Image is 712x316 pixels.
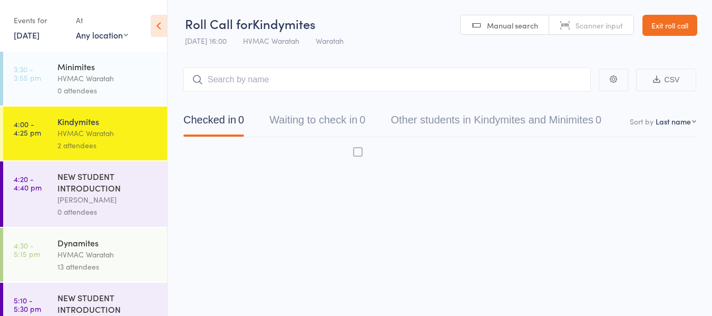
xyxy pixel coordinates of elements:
[238,114,244,126] div: 0
[3,161,167,227] a: 4:20 -4:40 pmNEW STUDENT INTRODUCTION[PERSON_NAME]0 attendees
[630,116,654,127] label: Sort by
[14,120,41,137] time: 4:00 - 4:25 pm
[183,109,244,137] button: Checked in0
[57,237,158,248] div: Dynamites
[269,109,365,137] button: Waiting to check in0
[57,248,158,261] div: HVMAC Waratah
[359,114,365,126] div: 0
[3,107,167,160] a: 4:00 -4:25 pmKindymitesHVMAC Waratah2 attendees
[636,69,696,91] button: CSV
[642,15,697,36] a: Exit roll call
[243,35,299,46] span: HVMAC Waratah
[76,29,128,41] div: Any location
[183,68,591,92] input: Search by name
[14,65,41,82] time: 3:30 - 3:55 pm
[57,116,158,127] div: Kindymites
[185,35,227,46] span: [DATE] 16:00
[316,35,344,46] span: Waratah
[57,84,158,97] div: 0 attendees
[57,72,158,84] div: HVMAC Waratah
[3,228,167,282] a: 4:30 -5:15 pmDynamitesHVMAC Waratah13 attendees
[57,61,158,72] div: Minimites
[391,109,601,137] button: Other students in Kindymites and Minimites0
[656,116,691,127] div: Last name
[57,139,158,151] div: 2 attendees
[3,52,167,106] a: 3:30 -3:55 pmMinimitesHVMAC Waratah0 attendees
[14,29,40,41] a: [DATE]
[576,20,623,31] span: Scanner input
[14,296,41,313] time: 5:10 - 5:30 pm
[14,175,42,191] time: 4:20 - 4:40 pm
[14,12,65,29] div: Events for
[596,114,601,126] div: 0
[57,127,158,139] div: HVMAC Waratah
[14,241,40,258] time: 4:30 - 5:15 pm
[57,261,158,273] div: 13 attendees
[57,170,158,194] div: NEW STUDENT INTRODUCTION
[76,12,128,29] div: At
[185,15,252,32] span: Roll Call for
[487,20,538,31] span: Manual search
[57,206,158,218] div: 0 attendees
[57,292,158,315] div: NEW STUDENT INTRODUCTION
[57,194,158,206] div: [PERSON_NAME]
[252,15,316,32] span: Kindymites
